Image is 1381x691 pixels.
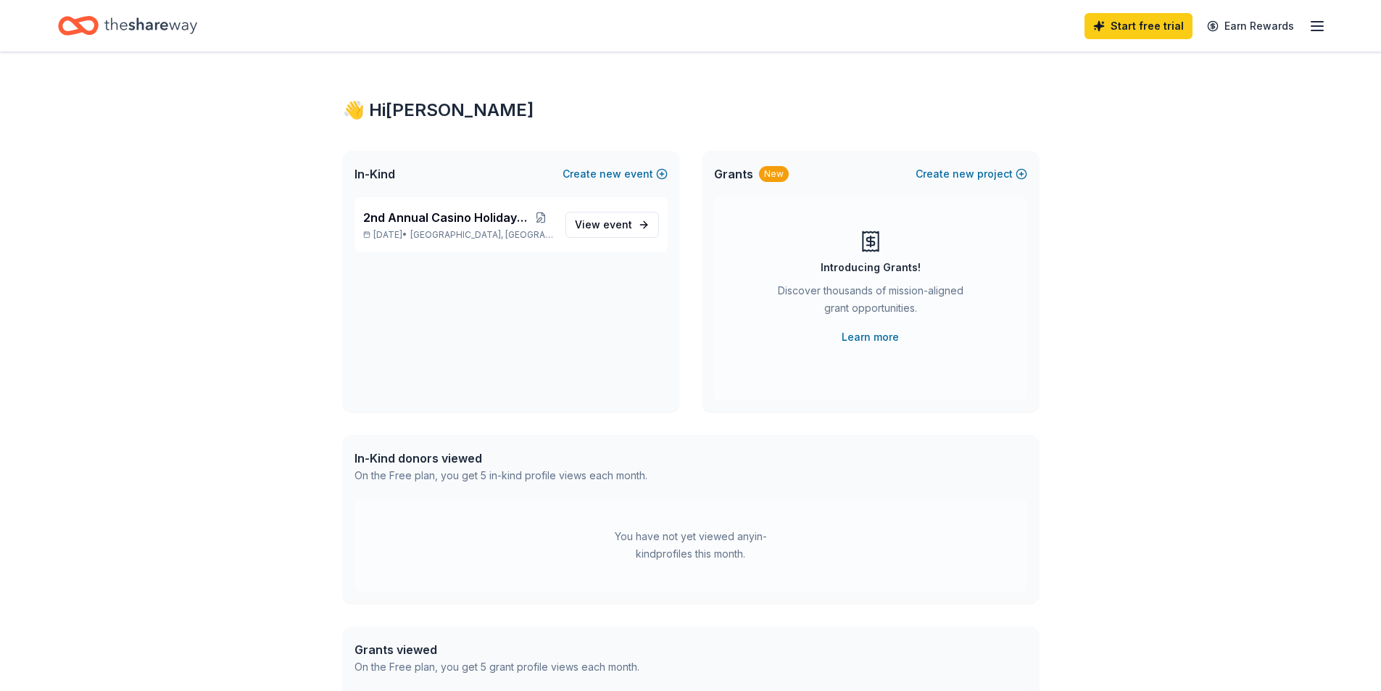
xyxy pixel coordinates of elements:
p: [DATE] • [363,229,554,241]
div: On the Free plan, you get 5 in-kind profile views each month. [354,467,647,484]
div: On the Free plan, you get 5 grant profile views each month. [354,658,639,676]
span: 2nd Annual Casino Holiday Party [363,209,528,226]
div: New [759,166,789,182]
span: In-Kind [354,165,395,183]
div: Introducing Grants! [821,259,921,276]
span: Grants [714,165,753,183]
a: Home [58,9,197,43]
div: 👋 Hi [PERSON_NAME] [343,99,1039,122]
a: Earn Rewards [1198,13,1303,39]
button: Createnewevent [563,165,668,183]
div: You have not yet viewed any in-kind profiles this month. [600,528,781,563]
button: Createnewproject [916,165,1027,183]
a: View event [565,212,659,238]
div: Discover thousands of mission-aligned grant opportunities. [772,282,969,323]
div: In-Kind donors viewed [354,450,647,467]
span: View [575,216,632,233]
div: Grants viewed [354,641,639,658]
span: event [603,218,632,231]
a: Start free trial [1085,13,1193,39]
a: Learn more [842,328,899,346]
span: new [953,165,974,183]
span: new [600,165,621,183]
span: [GEOGRAPHIC_DATA], [GEOGRAPHIC_DATA] [410,229,553,241]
